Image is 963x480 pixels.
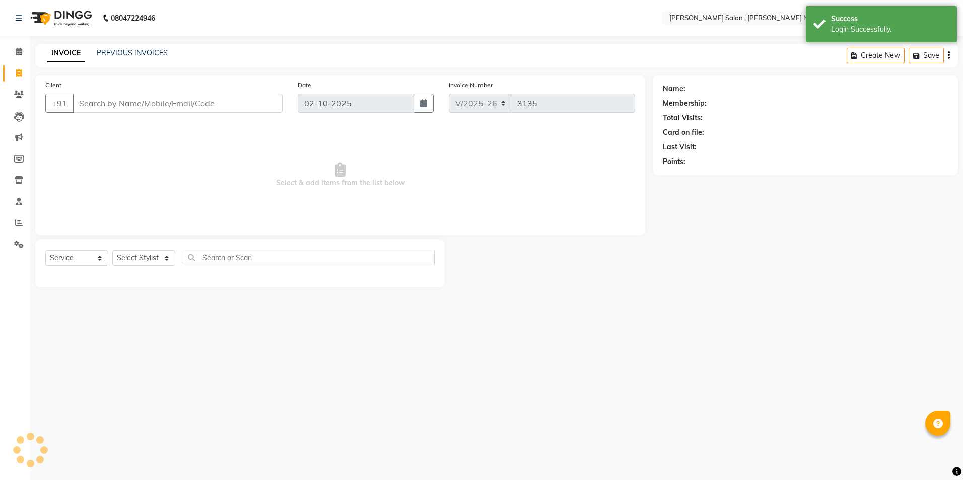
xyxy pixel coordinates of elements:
input: Search or Scan [183,250,435,265]
img: logo [26,4,95,32]
b: 08047224946 [111,4,155,32]
div: Name: [663,84,685,94]
div: Login Successfully. [831,24,949,35]
button: +91 [45,94,74,113]
div: Total Visits: [663,113,703,123]
label: Invoice Number [449,81,493,90]
label: Date [298,81,311,90]
div: Membership: [663,98,707,109]
a: INVOICE [47,44,85,62]
label: Client [45,81,61,90]
div: Points: [663,156,685,167]
div: Card on file: [663,127,704,138]
div: Success [831,14,949,24]
span: Select & add items from the list below [45,125,635,225]
input: Search by Name/Mobile/Email/Code [73,94,283,113]
button: Create New [847,48,905,63]
a: PREVIOUS INVOICES [97,48,168,57]
button: Save [909,48,944,63]
div: Last Visit: [663,142,697,152]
